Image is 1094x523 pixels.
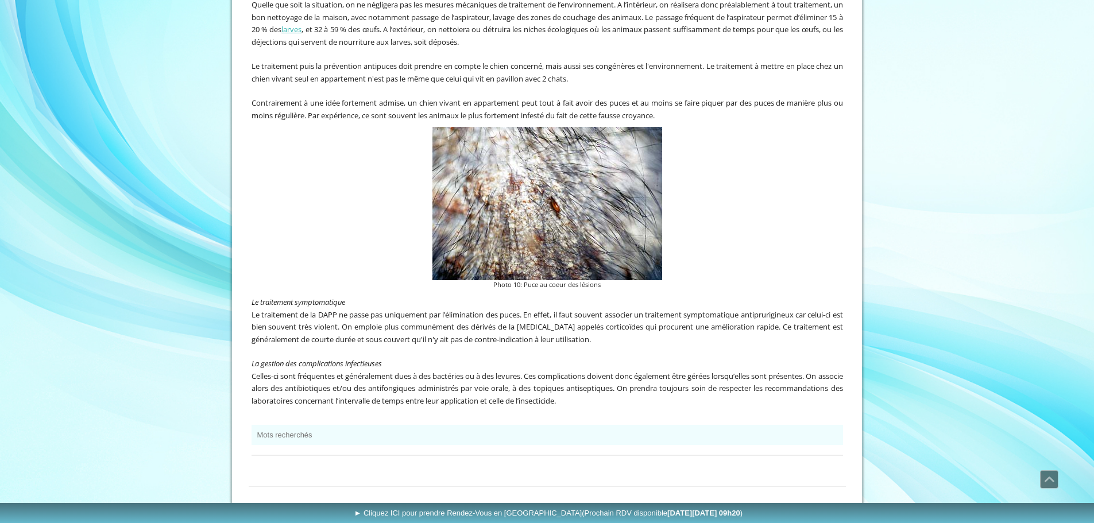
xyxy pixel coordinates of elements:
[667,509,740,517] b: [DATE][DATE] 09h20
[252,98,843,121] span: Contrairement à une idée fortement admise, un chien vivant en appartement peut tout à fait avoir ...
[252,425,843,445] button: Mots recherchés
[432,127,662,280] img: Photo 10: Puce au coeur des lésions
[281,24,301,34] a: larves
[1041,471,1058,488] span: Défiler vers le haut
[252,358,382,369] span: La gestion des complications infectieuses
[1040,470,1058,489] a: Défiler vers le haut
[354,509,743,517] span: ► Cliquez ICI pour prendre Rendez-Vous en [GEOGRAPHIC_DATA]
[252,297,345,307] span: Le traitement symptomatique
[252,309,843,344] span: Le traitement de la DAPP ne passe pas uniquement par l’élimination des puces. En effet, il faut s...
[432,280,662,290] figcaption: Photo 10: Puce au coeur des lésions
[252,371,843,406] span: Celles-ci sont fréquentes et généralement dues à des bactéries ou à des levures. Ces complication...
[582,509,743,517] span: (Prochain RDV disponible )
[252,61,843,84] span: Le traitement puis la prévention antipuces doit prendre en compte le chien concerné, mais aussi s...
